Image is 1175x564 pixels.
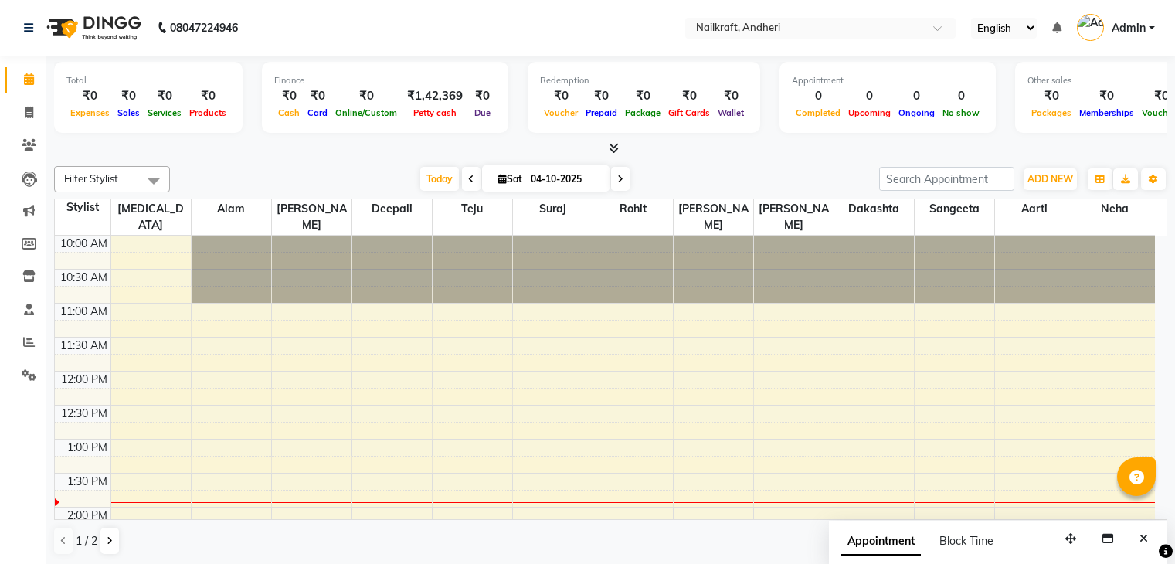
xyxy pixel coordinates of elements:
[664,87,714,105] div: ₹0
[621,87,664,105] div: ₹0
[621,107,664,118] span: Package
[64,440,110,456] div: 1:00 PM
[1027,87,1075,105] div: ₹0
[1110,502,1160,549] iframe: chat widget
[58,372,110,388] div: 12:00 PM
[582,107,621,118] span: Prepaid
[274,107,304,118] span: Cash
[494,173,526,185] span: Sat
[995,199,1075,219] span: Aarti
[409,107,460,118] span: Petty cash
[57,270,110,286] div: 10:30 AM
[76,533,97,549] span: 1 / 2
[1112,20,1146,36] span: Admin
[185,87,230,105] div: ₹0
[401,87,469,105] div: ₹1,42,369
[1075,87,1138,105] div: ₹0
[841,528,921,556] span: Appointment
[1075,199,1156,219] span: Neha
[433,199,512,219] span: Teju
[895,107,939,118] span: Ongoing
[714,87,748,105] div: ₹0
[915,199,994,219] span: sangeeta
[939,534,993,548] span: Block Time
[593,199,673,219] span: Rohit
[540,74,748,87] div: Redemption
[57,338,110,354] div: 11:30 AM
[57,304,110,320] div: 11:00 AM
[470,107,494,118] span: Due
[304,107,331,118] span: Card
[895,87,939,105] div: 0
[844,107,895,118] span: Upcoming
[144,107,185,118] span: Services
[420,167,459,191] span: Today
[57,236,110,252] div: 10:00 AM
[1024,168,1077,190] button: ADD NEW
[352,199,432,219] span: Deepali
[114,87,144,105] div: ₹0
[939,87,983,105] div: 0
[331,87,401,105] div: ₹0
[714,107,748,118] span: Wallet
[939,107,983,118] span: No show
[64,508,110,524] div: 2:00 PM
[1077,14,1104,41] img: Admin
[754,199,834,235] span: [PERSON_NAME]
[274,74,496,87] div: Finance
[1027,107,1075,118] span: Packages
[111,199,191,235] span: [MEDICAL_DATA]
[526,168,603,191] input: 2025-10-04
[844,87,895,105] div: 0
[1027,173,1073,185] span: ADD NEW
[58,406,110,422] div: 12:30 PM
[185,107,230,118] span: Products
[674,199,753,235] span: [PERSON_NAME]
[64,474,110,490] div: 1:30 PM
[792,107,844,118] span: Completed
[540,107,582,118] span: Voucher
[66,107,114,118] span: Expenses
[834,199,914,219] span: Dakashta
[879,167,1014,191] input: Search Appointment
[55,199,110,216] div: Stylist
[792,74,983,87] div: Appointment
[272,199,351,235] span: [PERSON_NAME]
[513,199,593,219] span: Suraj
[274,87,304,105] div: ₹0
[114,107,144,118] span: Sales
[1075,107,1138,118] span: Memberships
[792,87,844,105] div: 0
[304,87,331,105] div: ₹0
[469,87,496,105] div: ₹0
[66,87,114,105] div: ₹0
[192,199,271,219] span: Alam
[664,107,714,118] span: Gift Cards
[144,87,185,105] div: ₹0
[170,6,238,49] b: 08047224946
[582,87,621,105] div: ₹0
[39,6,145,49] img: logo
[64,172,118,185] span: Filter Stylist
[540,87,582,105] div: ₹0
[331,107,401,118] span: Online/Custom
[66,74,230,87] div: Total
